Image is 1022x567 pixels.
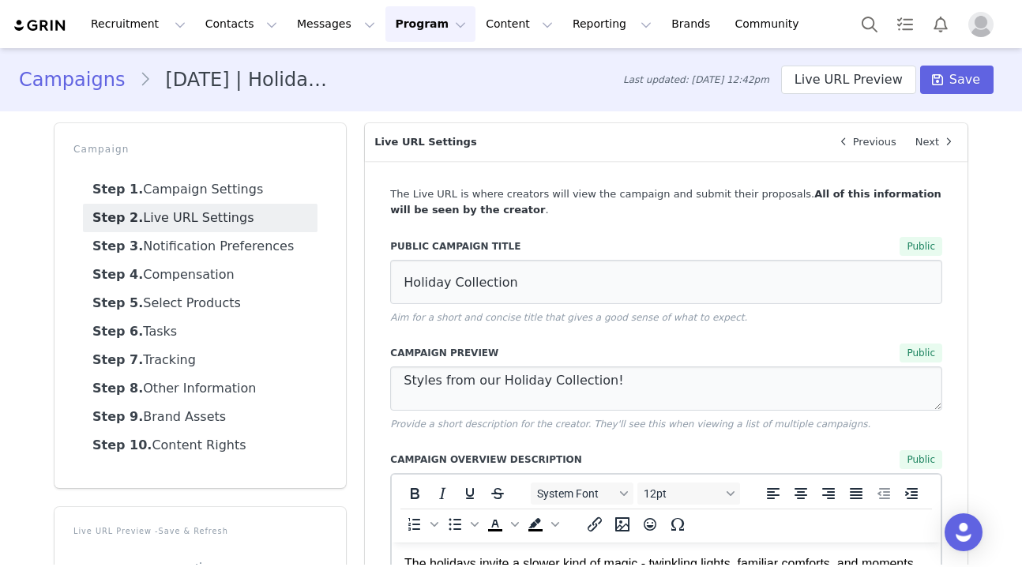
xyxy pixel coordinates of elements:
[83,175,317,204] a: Campaign Settings
[401,513,441,535] div: Numbered list
[781,66,916,94] button: Live URL Preview
[482,513,521,535] div: Text color
[923,6,958,42] button: Notifications
[664,513,691,535] button: Special character
[949,70,980,89] span: Save
[920,66,994,94] button: Save
[900,237,942,256] span: Public
[92,210,143,225] strong: Step 2.
[609,513,636,535] button: Insert/edit image
[92,381,143,396] strong: Step 8.
[852,6,887,42] button: Search
[81,6,195,42] button: Recruitment
[968,12,994,37] img: placeholder-profile.jpg
[581,513,608,535] button: Insert/edit link
[476,6,562,42] button: Content
[159,527,228,535] a: Save & Refresh
[637,513,663,535] button: Emojis
[484,483,511,505] button: Strikethrough
[92,267,143,282] strong: Step 4.
[522,513,562,535] div: Background color
[92,238,143,253] strong: Step 3.
[898,483,925,505] button: Increase indent
[959,12,1009,37] button: Profile
[92,409,143,424] strong: Step 9.
[390,346,685,360] label: Campaign Preview
[945,513,983,551] div: Open Intercom Messenger
[13,13,536,131] body: Rich Text Area. Press ALT-0 for help.
[900,450,942,469] span: Public
[390,452,685,467] label: Campaign Overview Description
[390,417,942,431] p: Provide a short description for the creator. They'll see this when viewing a list of multiple cam...
[73,142,327,156] p: Campaign
[83,374,317,403] a: Other Information
[83,431,317,460] a: Content Rights
[83,204,317,232] a: Live URL Settings
[83,289,317,317] a: Select Products
[92,182,143,197] strong: Step 1.
[825,123,906,161] a: Previous
[83,346,317,374] a: Tracking
[92,352,143,367] strong: Step 7.
[870,483,897,505] button: Decrease indent
[385,6,475,42] button: Program
[401,483,428,505] button: Bold
[644,487,721,500] span: 12pt
[92,324,143,339] strong: Step 6.
[390,239,685,253] label: Public Campaign Title
[83,232,317,261] a: Notification Preferences
[906,123,968,161] a: Next
[662,6,724,42] a: Brands
[83,317,317,346] a: Tasks
[92,295,143,310] strong: Step 5.
[390,186,942,217] p: The Live URL is where creators will view the campaign and submit their proposals. .
[563,6,661,42] button: Reporting
[73,526,327,538] p: Live URL Preview -
[19,66,139,94] a: Campaigns
[13,13,536,84] p: The holidays invite a slower kind of magic - twinkling lights, familiar comforts, and moments tha...
[457,483,483,505] button: Underline
[390,188,941,216] strong: All of this information will be seen by the creator
[531,483,633,505] button: Fonts
[623,73,769,87] span: Last updated: [DATE] 12:42pm
[83,261,317,289] a: Compensation
[787,483,814,505] button: Align center
[83,403,317,431] a: Brand Assets
[390,260,942,304] input: Add title here
[888,6,922,42] a: Tasks
[760,483,787,505] button: Align left
[726,6,816,42] a: Community
[815,483,842,505] button: Align right
[365,123,824,161] p: Live URL Settings
[92,437,152,452] strong: Step 10.
[390,310,942,325] p: Aim for a short and concise title that gives a good sense of what to expect.
[537,487,614,500] span: System Font
[429,483,456,505] button: Italic
[637,483,740,505] button: Font sizes
[900,344,942,362] span: Public
[843,483,870,505] button: Justify
[13,18,68,33] img: grin logo
[441,513,481,535] div: Bullet list
[196,6,287,42] button: Contacts
[287,6,385,42] button: Messages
